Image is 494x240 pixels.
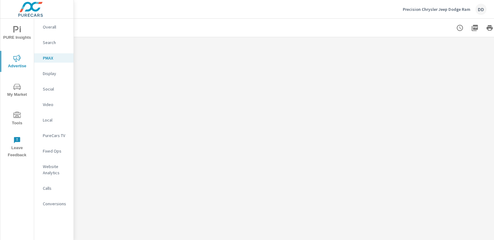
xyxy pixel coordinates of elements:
div: PureCars TV [34,131,74,140]
div: Social [34,84,74,94]
p: PMAX [43,55,69,61]
div: Fixed Ops [34,146,74,156]
div: Overall [34,22,74,32]
div: Calls [34,184,74,193]
p: Display [43,70,69,77]
p: Precision Chrysler Jeep Dodge Ram [403,7,470,12]
div: Conversions [34,199,74,208]
div: Video [34,100,74,109]
p: Search [43,39,69,46]
div: Display [34,69,74,78]
p: Website Analytics [43,163,69,176]
div: Website Analytics [34,162,74,177]
p: Video [43,101,69,108]
span: Leave Feedback [2,136,32,159]
p: Overall [43,24,69,30]
p: Local [43,117,69,123]
div: PMAX [34,53,74,63]
button: "Export Report to PDF" [469,22,481,34]
p: PureCars TV [43,132,69,139]
p: Conversions [43,201,69,207]
p: Social [43,86,69,92]
span: Tools [2,112,32,127]
span: My Market [2,83,32,98]
div: Search [34,38,74,47]
span: PURE Insights [2,26,32,41]
p: Calls [43,185,69,191]
div: nav menu [0,19,34,161]
p: Fixed Ops [43,148,69,154]
div: Local [34,115,74,125]
div: DD [475,4,487,15]
span: Advertise [2,55,32,70]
